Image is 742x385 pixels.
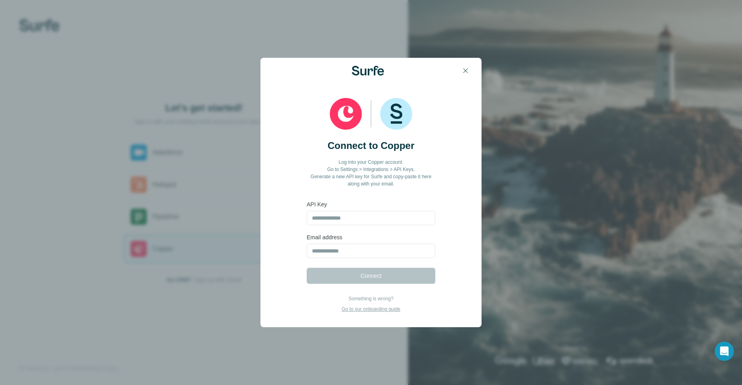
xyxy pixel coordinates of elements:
p: Log into your Copper account. Go to Settings > Integrations > API Keys. Generate a new API key fo... [307,159,435,187]
img: Surfe Logo [352,66,384,75]
h2: Connect to Copper [328,139,414,152]
label: API Key [307,200,435,208]
label: Email address [307,233,435,241]
p: Go to our onboarding guide [342,306,400,313]
img: Copper and Surfe logos [330,98,412,130]
div: Open Intercom Messenger [715,342,734,361]
p: Something is wrong? [342,295,400,302]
